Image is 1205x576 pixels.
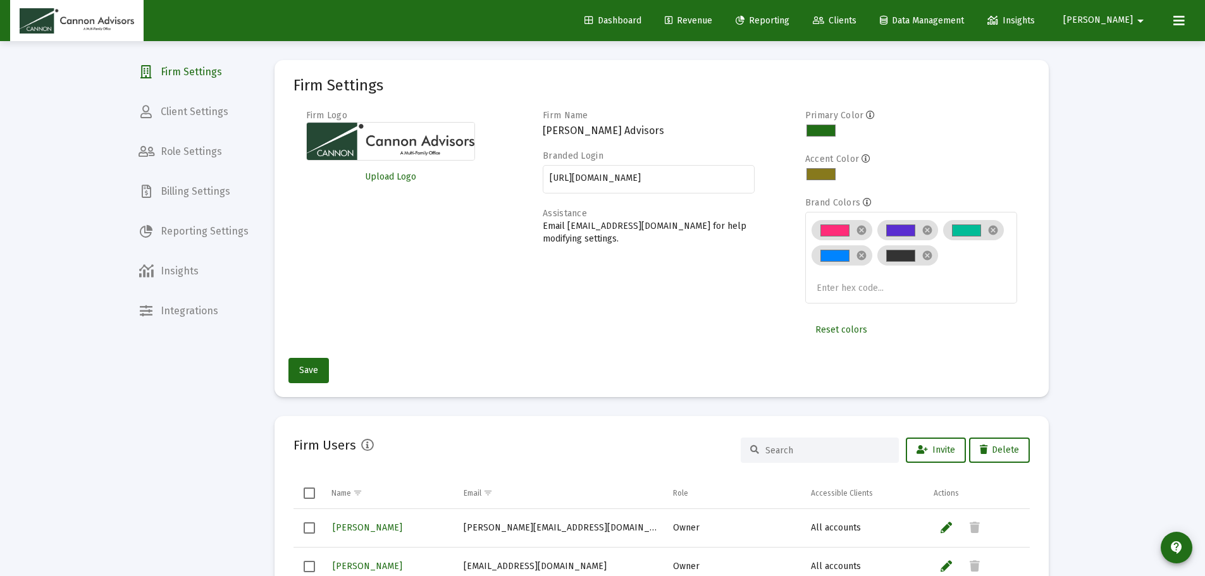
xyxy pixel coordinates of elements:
[980,444,1019,455] span: Delete
[299,365,318,376] span: Save
[128,176,259,207] a: Billing Settings
[128,97,259,127] a: Client Settings
[673,488,688,498] div: Role
[805,154,859,164] label: Accent Color
[1063,15,1133,26] span: [PERSON_NAME]
[969,438,1030,463] button: Delete
[805,110,864,121] label: Primary Color
[543,208,587,219] label: Assistance
[543,110,588,121] label: Firm Name
[880,15,964,26] span: Data Management
[805,197,860,208] label: Brand Colors
[20,8,134,34] img: Dashboard
[812,218,1010,296] mat-chip-list: Brand colors
[805,478,927,508] td: Column Accessible Clients
[5,102,731,125] p: The investment return and principal value of an investment will fluctuate so that an investors's ...
[483,488,493,498] span: Show filter options for column 'Email'
[331,518,404,537] a: [PERSON_NAME]
[736,15,789,26] span: Reporting
[665,15,712,26] span: Revenue
[922,250,933,261] mat-icon: cancel
[288,358,329,383] button: Save
[917,444,955,455] span: Invite
[817,283,911,293] input: Enter hex code...
[673,561,700,572] span: Owner
[333,561,402,572] span: [PERSON_NAME]
[726,8,800,34] a: Reporting
[673,522,700,533] span: Owner
[803,8,867,34] a: Clients
[927,478,1030,508] td: Column Actions
[805,317,877,343] button: Reset colors
[977,8,1045,34] a: Insights
[5,154,731,177] p: This report is provided as a courtesy for informational purposes only and may include unmanaged a...
[667,478,804,508] td: Column Role
[811,522,861,533] span: All accounts
[543,150,603,161] label: Branded Login
[353,488,362,498] span: Show filter options for column 'Name'
[987,15,1035,26] span: Insights
[1133,8,1148,34] mat-icon: arrow_drop_down
[870,8,974,34] a: Data Management
[306,110,348,121] label: Firm Logo
[1169,540,1184,555] mat-icon: contact_support
[815,324,867,335] span: Reset colors
[306,122,476,161] img: Firm logo
[457,478,667,508] td: Column Email
[128,216,259,247] a: Reporting Settings
[304,522,315,534] div: Select row
[457,509,667,548] td: [PERSON_NAME][EMAIL_ADDRESS][DOMAIN_NAME]
[906,438,966,463] button: Invite
[543,220,755,245] p: Email [EMAIL_ADDRESS][DOMAIN_NAME] for help modifying settings.
[922,224,933,236] mat-icon: cancel
[306,164,476,190] button: Upload Logo
[856,224,867,236] mat-icon: cancel
[5,61,731,73] p: The performance data represents past performance. Past performance does not guarantee future resu...
[987,224,999,236] mat-icon: cancel
[294,435,356,455] h2: Firm Users
[811,561,861,572] span: All accounts
[584,15,641,26] span: Dashboard
[813,15,856,26] span: Clients
[333,522,402,533] span: [PERSON_NAME]
[1048,8,1163,33] button: [PERSON_NAME]
[464,488,481,498] div: Email
[811,488,873,498] div: Accessible Clients
[934,488,959,498] div: Actions
[856,250,867,261] mat-icon: cancel
[655,8,722,34] a: Revenue
[128,57,259,87] a: Firm Settings
[574,8,652,34] a: Dashboard
[304,487,315,499] div: Select all
[294,79,383,92] mat-card-title: Firm Settings
[543,122,755,140] h3: [PERSON_NAME] Advisors
[128,137,259,167] a: Role Settings
[331,488,351,498] div: Name
[128,296,259,326] a: Integrations
[5,9,731,32] p: Performance is based on information from third party sources believed to be reliable. Performance...
[765,445,889,456] input: Search
[365,171,416,182] span: Upload Logo
[304,561,315,572] div: Select row
[325,478,457,508] td: Column Name
[128,256,259,286] a: Insights
[331,557,404,575] a: [PERSON_NAME]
